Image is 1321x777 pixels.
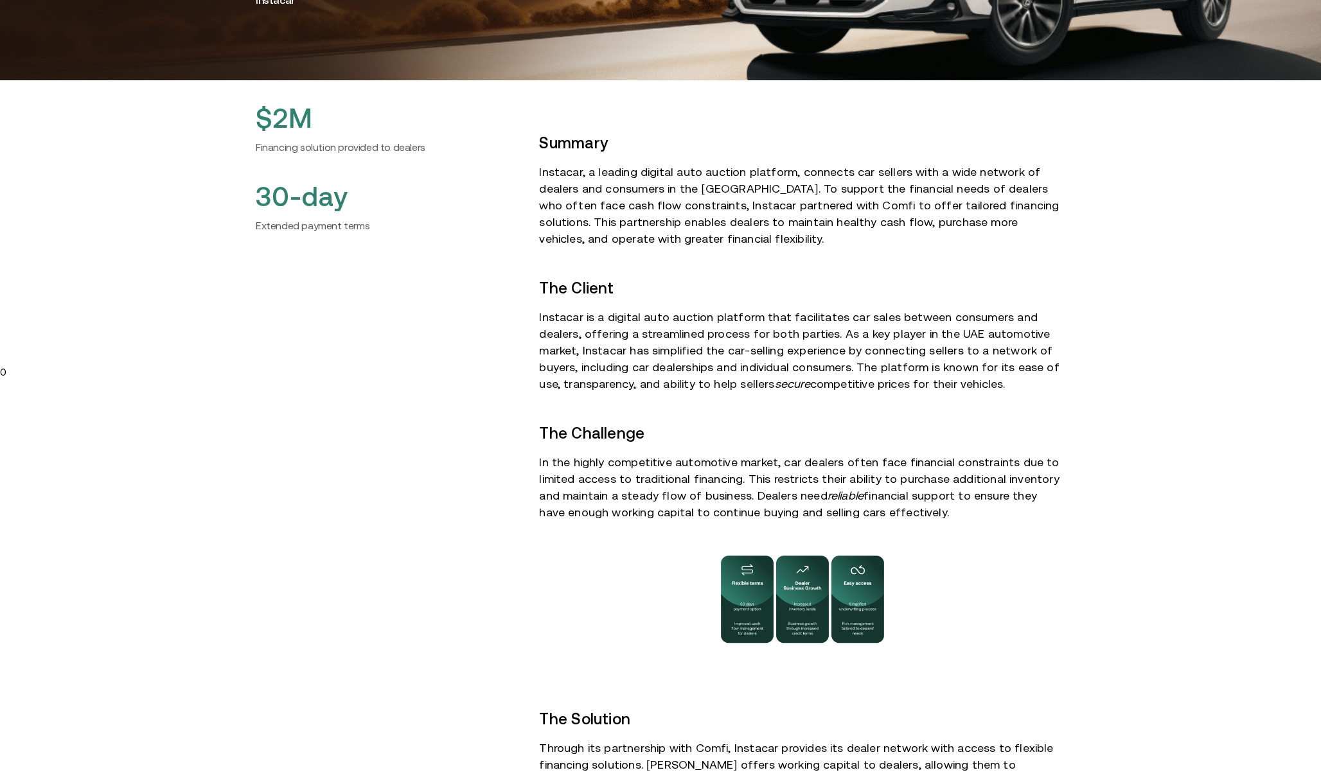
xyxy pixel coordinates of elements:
[539,309,1065,392] p: Instacar is a digital auto auction platform that facilitates car sales between consumers and deal...
[256,102,519,134] h2: $2M
[539,424,644,442] strong: The Challenge
[539,710,630,728] strong: The Solution
[539,454,1065,521] p: In the highly competitive automotive market, car dealers often face financial constraints due to ...
[828,489,864,502] em: reliable
[775,377,810,390] em: secure
[539,164,1065,247] p: Instacar, a leading digital auto auction platform, connects car sellers with a wide network of de...
[256,139,519,155] h6: Financing solution provided to dealers
[539,279,614,297] strong: The Client
[539,134,608,152] strong: Summary
[256,180,519,213] h2: 30-day
[256,218,519,233] h6: Extended payment terms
